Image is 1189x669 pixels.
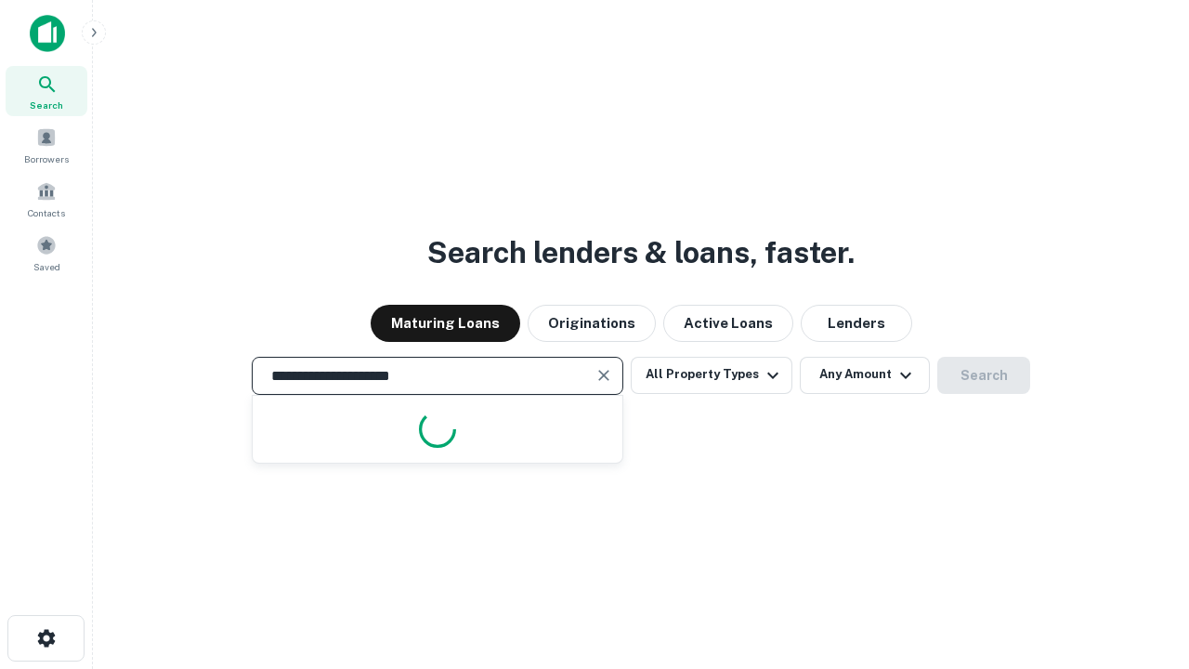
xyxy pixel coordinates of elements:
[6,120,87,170] a: Borrowers
[6,174,87,224] a: Contacts
[6,228,87,278] a: Saved
[631,357,792,394] button: All Property Types
[28,205,65,220] span: Contacts
[427,230,855,275] h3: Search lenders & loans, faster.
[24,151,69,166] span: Borrowers
[663,305,793,342] button: Active Loans
[30,15,65,52] img: capitalize-icon.png
[30,98,63,112] span: Search
[528,305,656,342] button: Originations
[591,362,617,388] button: Clear
[801,305,912,342] button: Lenders
[6,66,87,116] a: Search
[1096,520,1189,610] iframe: Chat Widget
[800,357,930,394] button: Any Amount
[33,259,60,274] span: Saved
[371,305,520,342] button: Maturing Loans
